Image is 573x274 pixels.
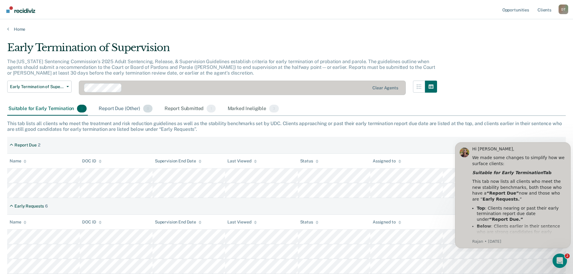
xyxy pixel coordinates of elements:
div: Report Due [14,143,37,148]
span: 3 [269,105,279,112]
button: Early Termination of Supervision [7,81,72,93]
div: Name [10,159,26,164]
div: Last Viewed [227,220,257,225]
a: Home [7,26,566,32]
div: Status [300,159,319,164]
div: Last Viewed [227,159,257,164]
div: Early Termination of Supervision [7,42,437,59]
div: Report Due (Other)0 [97,102,153,115]
div: Report Submitted1 [163,102,217,115]
iframe: Intercom notifications message [453,137,573,252]
div: Report Due2 [7,140,43,150]
span: 2 [565,254,570,258]
div: Supervision End Date [155,220,202,225]
div: DOC ID [82,159,101,164]
div: Clear agents [372,85,398,91]
div: Supervision End Date [155,159,202,164]
div: DOC ID [82,220,101,225]
img: Recidiviz [6,6,35,13]
div: Name [10,220,26,225]
div: This tab lists all clients who meet the treatment and risk reduction guidelines as well as the st... [7,121,566,132]
span: Early Termination of Supervision [10,84,64,89]
div: Marked Ineligible3 [226,102,280,115]
span: 8 [77,105,87,112]
div: Assigned to [373,220,401,225]
div: 6 [45,204,48,209]
span: 1 [207,105,215,112]
p: The [US_STATE] Sentencing Commission’s 2025 Adult Sentencing, Release, & Supervision Guidelines e... [7,59,435,76]
div: Early Requests [14,204,44,209]
iframe: Intercom live chat [553,254,567,268]
div: Suitable for Early Termination8 [7,102,88,115]
div: 2 [38,143,40,148]
div: Status [300,220,319,225]
button: Profile dropdown button [559,5,568,14]
div: D T [559,5,568,14]
div: Early Requests6 [7,201,50,211]
div: Assigned to [373,159,401,164]
span: 0 [143,105,152,112]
